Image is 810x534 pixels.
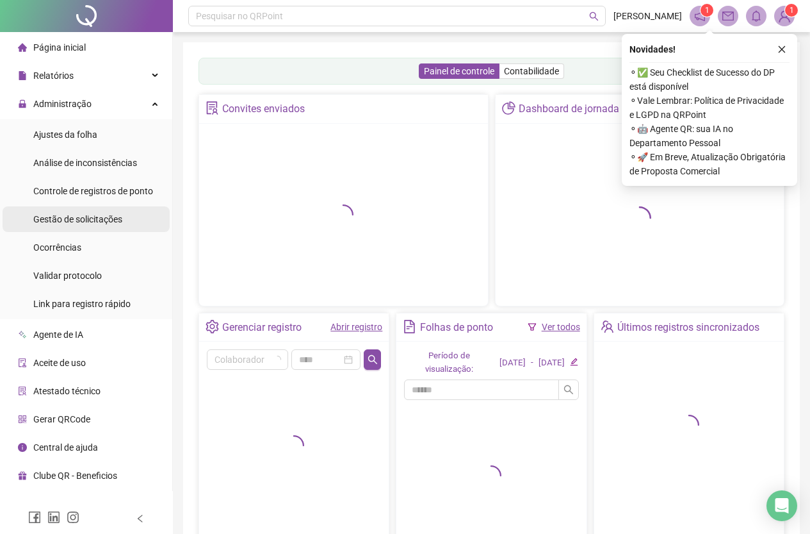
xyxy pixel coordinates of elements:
span: close [777,45,786,54]
span: pie-chart [502,101,515,115]
span: loading [675,411,703,439]
span: Gerar QRCode [33,414,90,424]
span: ⚬ Vale Lembrar: Política de Privacidade e LGPD na QRPoint [629,94,790,122]
span: solution [18,387,27,396]
span: notification [694,10,706,22]
span: Novidades ! [629,42,676,56]
span: Análise de inconsistências [33,158,137,168]
span: setting [206,320,219,333]
span: Ocorrências [33,242,81,253]
span: Relatórios [33,71,74,81]
span: mail [722,10,734,22]
span: linkedin [47,511,60,524]
span: home [18,43,27,52]
span: gift [18,471,27,480]
span: Gestão de solicitações [33,214,122,224]
div: Últimos registros sincronizados [617,317,759,338]
div: Gerenciar registro [222,317,302,338]
span: Controle de registros de ponto [33,186,153,196]
span: loading [624,202,655,233]
span: lock [18,99,27,108]
span: 1 [790,6,794,15]
div: Convites enviados [222,98,305,120]
span: loading [280,431,308,460]
span: 1 [705,6,709,15]
span: instagram [67,511,79,524]
span: loading [272,355,282,365]
span: ⚬ 🚀 Em Breve, Atualização Obrigatória de Proposta Comercial [629,150,790,178]
div: Período de visualização: [404,349,494,376]
div: Open Intercom Messenger [766,490,797,521]
a: Ver todos [542,322,580,332]
span: Painel de controle [424,66,494,76]
span: Central de ajuda [33,442,98,453]
span: Atestado técnico [33,386,101,396]
span: Ajustes da folha [33,129,97,140]
span: Aceite de uso [33,358,86,368]
span: facebook [28,511,41,524]
span: Validar protocolo [33,271,102,281]
span: Agente de IA [33,330,83,340]
sup: Atualize o seu contato no menu Meus Dados [785,4,798,17]
div: Folhas de ponto [420,317,493,338]
span: loading [478,462,506,490]
span: file [18,71,27,80]
a: Abrir registro [330,322,382,332]
span: solution [206,101,219,115]
div: [DATE] [499,356,526,370]
span: left [136,514,145,523]
span: [PERSON_NAME] [613,9,682,23]
span: Link para registro rápido [33,299,131,309]
div: [DATE] [539,356,565,370]
span: info-circle [18,443,27,452]
span: audit [18,358,27,367]
span: search [563,385,574,395]
span: search [589,12,599,21]
span: edit [570,358,578,366]
span: Contabilidade [504,66,559,76]
span: Página inicial [33,42,86,53]
span: Clube QR - Beneficios [33,471,117,481]
span: team [601,320,614,333]
sup: 1 [701,4,713,17]
span: ⚬ ✅ Seu Checklist de Sucesso do DP está disponível [629,65,790,94]
span: loading [329,201,357,229]
span: ⚬ 🤖 Agente QR: sua IA no Departamento Pessoal [629,122,790,150]
span: search [368,355,378,365]
span: bell [750,10,762,22]
span: qrcode [18,415,27,424]
span: filter [528,322,537,331]
div: - [531,356,533,370]
span: file-text [403,320,416,333]
img: 76874 [775,6,794,26]
div: Dashboard de jornada [519,98,619,120]
span: Administração [33,99,92,109]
